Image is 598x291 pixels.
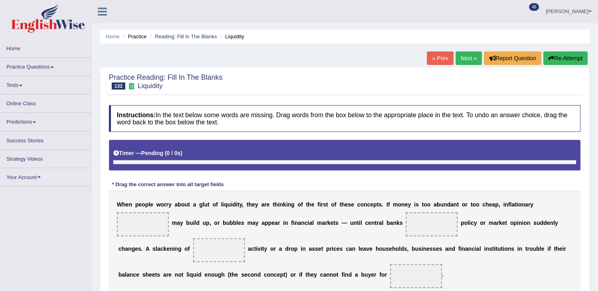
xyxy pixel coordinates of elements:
b: e [370,201,374,208]
b: y [474,220,477,226]
b: f [301,201,303,208]
b: t [321,246,323,252]
a: Success Stories [0,132,91,147]
b: d [196,220,200,226]
b: a [125,246,128,252]
b: o [213,201,216,208]
button: Report Question [484,51,542,65]
b: g [178,246,182,252]
li: Liquidity [218,33,244,40]
b: f [188,246,190,252]
b: c [334,246,337,252]
b: t [375,220,377,226]
b: o [424,201,428,208]
b: n [519,220,523,226]
b: e [238,220,242,226]
b: a [322,220,325,226]
b: l [468,220,469,226]
b: s [416,201,419,208]
a: Predictions [0,113,91,128]
b: b [233,220,237,226]
b: o [298,201,301,208]
b: k [499,220,503,226]
b: u [440,201,444,208]
b: i [517,201,519,208]
b: i [522,220,524,226]
b: k [283,201,286,208]
b: t [273,201,275,208]
b: i [286,201,288,208]
b: n [402,201,405,208]
b: r [484,220,486,226]
b: o [331,201,335,208]
b: l [360,220,362,226]
b: c [367,201,370,208]
b: c [160,246,164,252]
b: g [291,201,295,208]
b: s [152,246,156,252]
b: t [471,201,473,208]
b: s [315,246,319,252]
b: t [262,246,264,252]
b: m [248,220,252,226]
b: d [233,201,236,208]
span: 48 [529,3,539,11]
b: . [382,201,384,208]
b: o [270,246,274,252]
a: Home [0,39,91,55]
b: s [379,201,382,208]
b: a [492,201,495,208]
b: o [476,201,480,208]
b: a [309,246,312,252]
b: c [346,246,349,252]
b: h [249,201,252,208]
b: A [146,246,150,252]
b: i [278,201,280,208]
b: h [308,201,312,208]
b: p [145,201,149,208]
b: o [428,201,431,208]
a: Home [106,33,120,39]
b: u [226,220,230,226]
b: h [122,246,125,252]
b: l [237,220,238,226]
a: « Prev [427,51,453,65]
b: c [119,246,122,252]
b: o [511,220,514,226]
b: n [288,201,291,208]
li: Practice [121,33,147,40]
b: u [204,201,208,208]
b: b [223,220,226,226]
b: t [505,220,507,226]
b: u [185,201,188,208]
b: h [486,201,489,208]
small: Liquidity [138,82,162,90]
b: a [494,220,497,226]
b: t [334,220,336,226]
b: o [214,220,218,226]
b: n [170,246,173,252]
b: r [330,246,332,252]
small: Exam occurring question [127,83,136,90]
b: r [218,220,220,226]
b: i [469,220,471,226]
b: i [236,201,238,208]
b: t [357,220,359,226]
b: o [181,201,185,208]
b: t [515,201,517,208]
b: e [547,220,550,226]
b: t [327,201,329,208]
b: n [393,220,397,226]
b: e [405,201,408,208]
b: ) [181,150,183,156]
b: k [327,220,331,226]
b: t [377,201,379,208]
b: t [188,201,190,208]
b: t [247,201,249,208]
b: f [388,201,390,208]
b: c [251,246,254,252]
b: n [128,246,132,252]
b: p [461,220,465,226]
b: t [306,201,308,208]
b: n [522,201,525,208]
